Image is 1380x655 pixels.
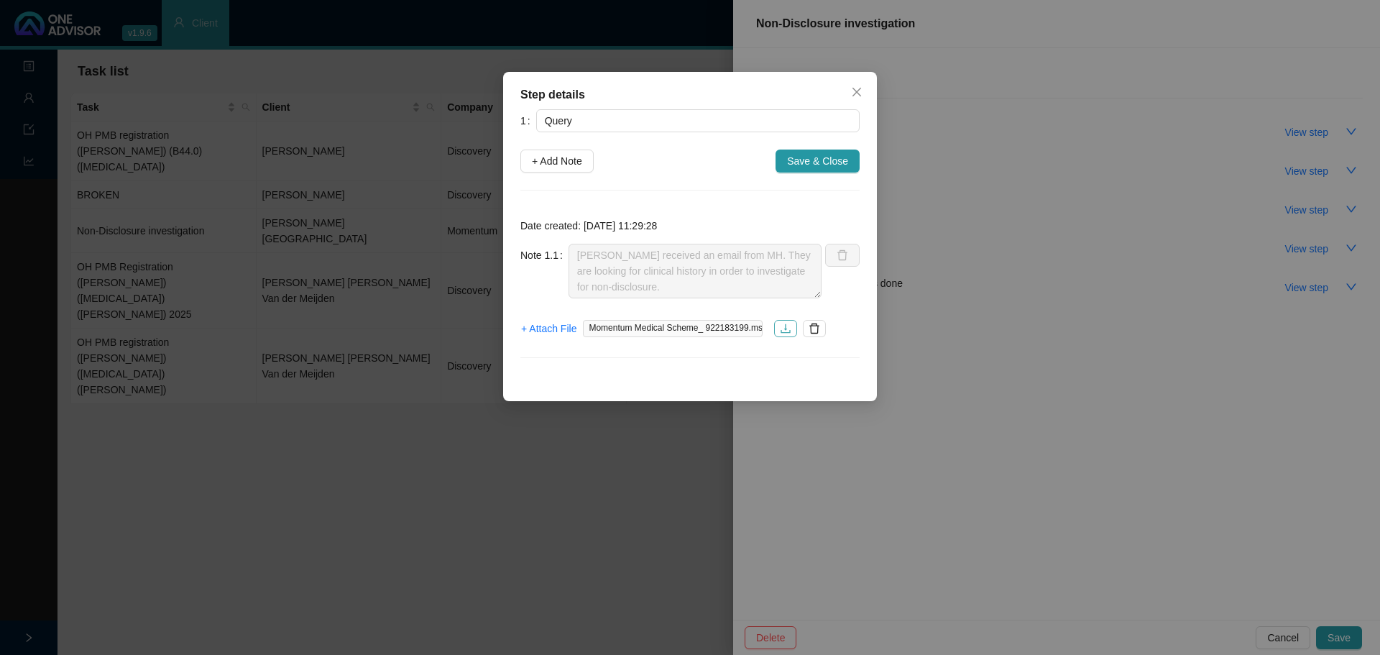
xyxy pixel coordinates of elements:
[520,244,569,267] label: Note 1.1
[776,150,860,173] button: Save & Close
[520,109,536,132] label: 1
[583,320,763,337] span: Momentum Medical Scheme_ 922183199.msg
[521,321,576,336] span: + Attach File
[520,150,594,173] button: + Add Note
[520,218,860,234] p: Date created: [DATE] 11:29:28
[780,323,791,334] span: download
[520,317,577,340] button: + Attach File
[845,81,868,104] button: Close
[851,86,862,98] span: close
[520,86,860,104] div: Step details
[809,323,820,334] span: delete
[569,244,822,298] textarea: [PERSON_NAME] received an email from MH. They are looking for clinical history in order to invest...
[787,153,848,169] span: Save & Close
[532,153,582,169] span: + Add Note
